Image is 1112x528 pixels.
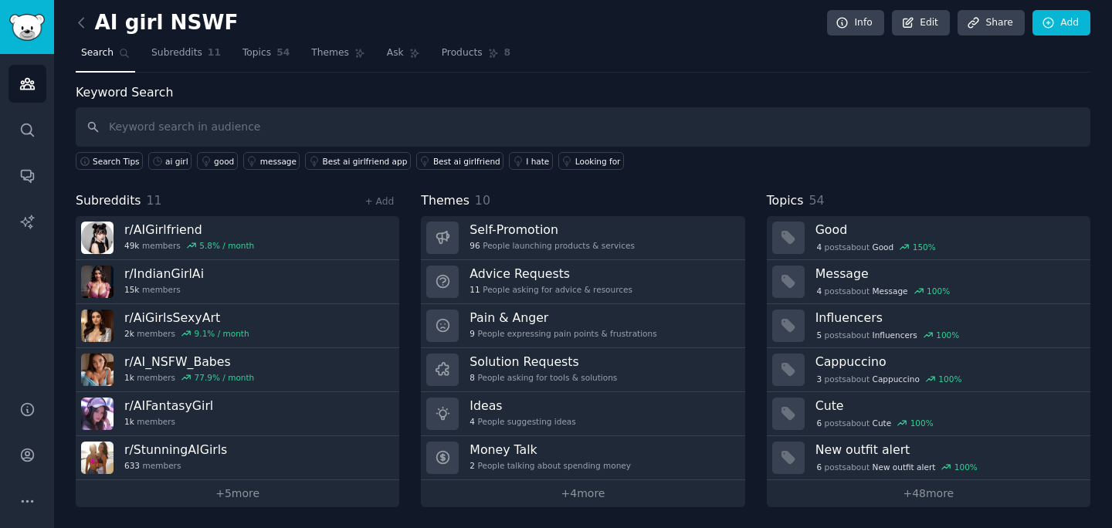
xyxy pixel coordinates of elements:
[208,46,221,60] span: 11
[311,46,349,60] span: Themes
[910,418,934,428] div: 100 %
[76,216,399,260] a: r/AIGirlfriend49kmembers5.8% / month
[421,392,744,436] a: Ideas4People suggesting ideas
[958,10,1024,36] a: Share
[936,330,959,340] div: 100 %
[815,222,1080,238] h3: Good
[873,418,892,428] span: Cute
[124,372,134,383] span: 1k
[470,284,632,295] div: People asking for advice & resources
[76,41,135,73] a: Search
[913,242,936,252] div: 150 %
[421,216,744,260] a: Self-Promotion96People launching products & services
[927,286,950,296] div: 100 %
[124,284,204,295] div: members
[76,348,399,392] a: r/AI_NSFW_Babes1kmembers77.9% / month
[260,156,297,167] div: message
[815,372,963,386] div: post s about
[124,240,139,251] span: 49k
[815,284,951,298] div: post s about
[954,462,978,472] div: 100 %
[815,354,1080,370] h3: Cappuccino
[124,460,227,471] div: members
[305,152,410,170] a: Best ai girlfriend app
[9,14,45,41] img: GummySearch logo
[76,436,399,480] a: r/StunningAIGirls633members
[421,304,744,348] a: Pain & Anger9People expressing pain points & frustrations
[76,260,399,304] a: r/IndianGirlAi15kmembers
[767,392,1090,436] a: Cute6postsaboutCute100%
[124,310,249,326] h3: r/ AiGirlsSexyArt
[124,284,139,295] span: 15k
[276,46,290,60] span: 54
[815,240,937,254] div: post s about
[124,240,254,251] div: members
[199,240,254,251] div: 5.8 % / month
[416,152,503,170] a: Best ai girlfriend
[421,480,744,507] a: +4more
[146,41,226,73] a: Subreddits11
[475,193,490,208] span: 10
[81,310,114,342] img: AiGirlsSexyArt
[124,416,134,427] span: 1k
[815,442,1080,458] h3: New outfit alert
[124,416,213,427] div: members
[76,152,143,170] button: Search Tips
[892,10,950,36] a: Edit
[470,442,631,458] h3: Money Talk
[421,436,744,480] a: Money Talk2People talking about spending money
[76,85,173,100] label: Keyword Search
[124,442,227,458] h3: r/ StunningAIGirls
[364,196,394,207] a: + Add
[124,354,254,370] h3: r/ AI_NSFW_Babes
[81,354,114,386] img: AI_NSFW_Babes
[433,156,500,167] div: Best ai girlfriend
[767,348,1090,392] a: Cappuccino3postsaboutCappuccino100%
[575,156,621,167] div: Looking for
[470,240,635,251] div: People launching products & services
[470,240,480,251] span: 96
[815,460,979,474] div: post s about
[815,416,935,430] div: post s about
[242,46,271,60] span: Topics
[93,156,140,167] span: Search Tips
[816,462,822,472] span: 6
[470,372,475,383] span: 8
[470,328,656,339] div: People expressing pain points & frustrations
[767,436,1090,480] a: New outfit alert6postsaboutNew outfit alert100%
[147,193,162,208] span: 11
[197,152,238,170] a: good
[76,11,238,36] h2: AI girl NSWF
[148,152,192,170] a: ai girl
[195,328,249,339] div: 9.1 % / month
[442,46,483,60] span: Products
[81,398,114,430] img: AIFantasyGirl
[470,310,656,326] h3: Pain & Anger
[76,392,399,436] a: r/AIFantasyGirl1kmembers
[436,41,516,73] a: Products8
[873,330,917,340] span: Influencers
[76,304,399,348] a: r/AiGirlsSexyArt2kmembers9.1% / month
[151,46,202,60] span: Subreddits
[827,10,884,36] a: Info
[76,191,141,211] span: Subreddits
[767,304,1090,348] a: Influencers5postsaboutInfluencers100%
[470,398,575,414] h3: Ideas
[470,222,635,238] h3: Self-Promotion
[938,374,961,384] div: 100 %
[421,348,744,392] a: Solution Requests8People asking for tools & solutions
[421,260,744,304] a: Advice Requests11People asking for advice & resources
[165,156,188,167] div: ai girl
[767,216,1090,260] a: Good4postsaboutGood150%
[873,374,920,384] span: Cappuccino
[767,480,1090,507] a: +48more
[124,460,140,471] span: 633
[470,354,617,370] h3: Solution Requests
[195,372,255,383] div: 77.9 % / month
[214,156,234,167] div: good
[387,46,404,60] span: Ask
[470,372,617,383] div: People asking for tools & solutions
[526,156,549,167] div: I hate
[237,41,295,73] a: Topics54
[816,330,822,340] span: 5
